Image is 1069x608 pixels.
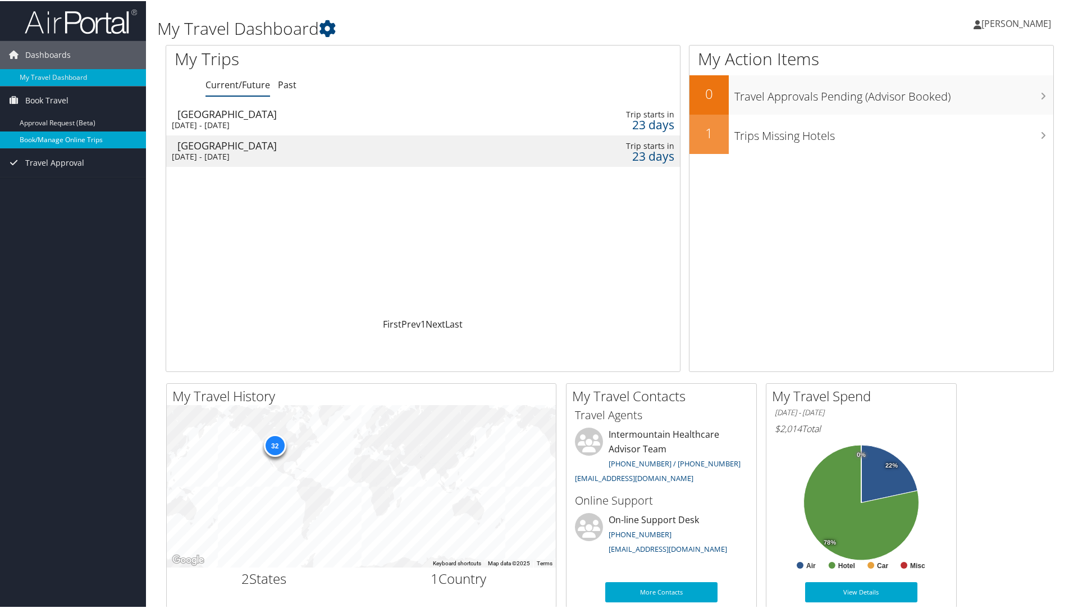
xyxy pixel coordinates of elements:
h1: My Travel Dashboard [157,16,761,39]
a: 1 [421,317,426,329]
h6: Total [775,421,948,434]
span: $2,014 [775,421,802,434]
text: Car [877,561,888,569]
a: [PHONE_NUMBER] / [PHONE_NUMBER] [609,457,741,468]
h1: My Trips [175,46,458,70]
h3: Travel Agents [575,406,748,422]
div: [GEOGRAPHIC_DATA] [177,139,495,149]
h3: Online Support [575,492,748,507]
tspan: 0% [857,451,866,457]
h2: My Travel History [172,385,556,405]
tspan: 22% [885,461,898,468]
h2: 1 [689,122,729,142]
li: On-line Support Desk [569,512,753,558]
h1: My Action Items [689,46,1053,70]
text: Misc [910,561,925,569]
a: Terms (opens in new tab) [537,559,552,565]
button: Keyboard shortcuts [433,559,481,566]
div: 32 [263,433,286,455]
a: Open this area in Google Maps (opens a new window) [170,552,207,566]
div: 23 days [560,150,674,160]
h6: [DATE] - [DATE] [775,406,948,417]
a: More Contacts [605,581,718,601]
a: [EMAIL_ADDRESS][DOMAIN_NAME] [575,472,693,482]
span: Dashboards [25,40,71,68]
a: Past [278,78,296,90]
span: [PERSON_NAME] [981,16,1051,29]
a: [PHONE_NUMBER] [609,528,671,538]
div: 23 days [560,119,674,129]
text: Hotel [838,561,855,569]
div: [DATE] - [DATE] [172,119,490,129]
a: Next [426,317,445,329]
text: Air [806,561,816,569]
h2: Country [370,568,548,587]
div: Trip starts in [560,140,674,150]
div: Trip starts in [560,108,674,119]
h2: 0 [689,83,729,102]
a: 0Travel Approvals Pending (Advisor Booked) [689,74,1053,114]
span: Map data ©2025 [488,559,530,565]
li: Intermountain Healthcare Advisor Team [569,426,753,487]
h3: Trips Missing Hotels [734,121,1053,143]
span: Book Travel [25,85,68,114]
span: 1 [431,568,438,587]
h3: Travel Approvals Pending (Advisor Booked) [734,82,1053,103]
h2: My Travel Contacts [572,385,756,405]
img: airportal-logo.png [25,7,137,34]
img: Google [170,552,207,566]
a: [PERSON_NAME] [974,6,1062,39]
a: Current/Future [205,78,270,90]
a: First [383,317,401,329]
div: [GEOGRAPHIC_DATA] [177,108,495,118]
h2: States [175,568,353,587]
h2: My Travel Spend [772,385,956,405]
a: 1Trips Missing Hotels [689,114,1053,153]
a: View Details [805,581,917,601]
a: Prev [401,317,421,329]
a: [EMAIL_ADDRESS][DOMAIN_NAME] [609,543,727,553]
span: 2 [241,568,249,587]
tspan: 78% [824,538,836,545]
div: [DATE] - [DATE] [172,151,490,161]
a: Last [445,317,463,329]
span: Travel Approval [25,148,84,176]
